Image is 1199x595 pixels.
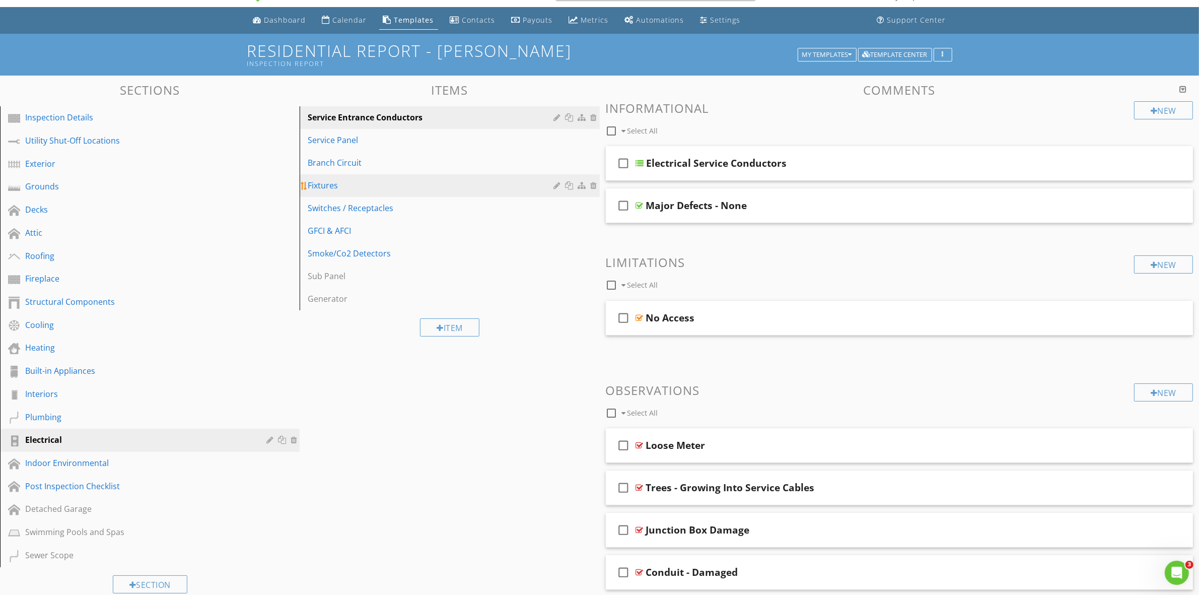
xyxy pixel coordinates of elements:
[627,126,658,136] span: Select All
[25,388,252,400] div: Interiors
[637,15,684,25] div: Automations
[264,15,306,25] div: Dashboard
[25,158,252,170] div: Exterior
[25,180,252,192] div: Grounds
[646,200,747,212] div: Major Defects - None
[308,225,556,237] div: GFCI & AFCI
[308,270,556,282] div: Sub Panel
[25,342,252,354] div: Heating
[318,11,371,30] a: Calendar
[308,111,556,123] div: Service Entrance Conductors
[25,434,252,446] div: Electrical
[523,15,553,25] div: Payouts
[508,11,557,30] a: Payouts
[462,15,496,25] div: Contacts
[25,457,252,469] div: Indoor Environmental
[25,135,252,147] div: Utility Shut-Off Locations
[308,247,556,259] div: Smoke/Co2 Detectors
[887,15,946,25] div: Support Center
[25,411,252,423] div: Plumbing
[113,575,187,593] div: Section
[308,293,556,305] div: Generator
[863,51,928,58] div: Template Center
[333,15,367,25] div: Calendar
[646,524,750,536] div: Junction Box Damage
[420,318,479,337] div: Item
[446,11,500,30] a: Contacts
[379,11,438,30] a: Templates
[627,280,658,290] span: Select All
[308,202,556,214] div: Switches / Receptacles
[25,526,252,538] div: Swimming Pools and Spas
[1185,561,1193,569] span: 3
[616,560,632,584] i: check_box_outline_blank
[1134,101,1193,119] div: New
[621,11,688,30] a: Automations (Advanced)
[247,59,801,68] div: Inspection Report
[616,193,632,218] i: check_box_outline_blank
[606,255,1193,269] h3: Limitations
[300,83,599,97] h3: Items
[25,273,252,285] div: Fireplace
[25,480,252,492] div: Post Inspection Checklist
[646,566,738,578] div: Conduit - Damaged
[247,42,952,68] h1: Residential Report - [PERSON_NAME]
[696,11,745,30] a: Settings
[308,134,556,146] div: Service Panel
[25,111,252,123] div: Inspection Details
[1165,561,1189,585] iframe: Intercom live chat
[647,157,787,169] div: Electrical Service Conductors
[606,83,1193,97] h3: Comments
[802,51,852,58] div: My Templates
[581,15,609,25] div: Metrics
[616,306,632,330] i: check_box_outline_blank
[308,179,556,191] div: Fixtures
[616,518,632,542] i: check_box_outline_blank
[25,319,252,331] div: Cooling
[25,549,252,561] div: Sewer Scope
[858,48,932,62] button: Template Center
[646,439,706,451] div: Loose Meter
[1134,383,1193,402] div: New
[565,11,613,30] a: Metrics
[646,482,815,494] div: Trees - Growing Into Service Cables
[606,101,1193,115] h3: Informational
[616,151,632,175] i: check_box_outline_blank
[249,11,310,30] a: Dashboard
[308,157,556,169] div: Branch Circuit
[873,11,950,30] a: Support Center
[25,227,252,239] div: Attic
[858,49,932,58] a: Template Center
[646,312,695,324] div: No Access
[394,15,434,25] div: Templates
[616,433,632,457] i: check_box_outline_blank
[616,476,632,500] i: check_box_outline_blank
[798,48,857,62] button: My Templates
[606,383,1193,397] h3: Observations
[25,250,252,262] div: Roofing
[25,204,252,216] div: Decks
[627,408,658,418] span: Select All
[25,365,252,377] div: Built-in Appliances
[711,15,741,25] div: Settings
[25,503,252,515] div: Detached Garage
[1134,255,1193,274] div: New
[25,296,252,308] div: Structural Components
